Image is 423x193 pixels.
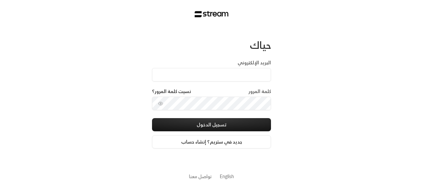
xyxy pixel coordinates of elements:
a: تواصل معنا [189,172,212,180]
button: toggle password visibility [155,98,166,109]
a: نسيت كلمة المرور؟ [152,88,191,95]
img: Stream Logo [195,11,229,17]
a: جديد في ستريم؟ إنشاء حساب [152,135,271,148]
button: تسجيل الدخول [152,118,271,131]
label: البريد الإلكتروني [238,59,271,66]
a: English [220,170,234,182]
button: تواصل معنا [189,173,212,180]
label: كلمة المرور [249,88,271,95]
span: حياك [250,36,271,54]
